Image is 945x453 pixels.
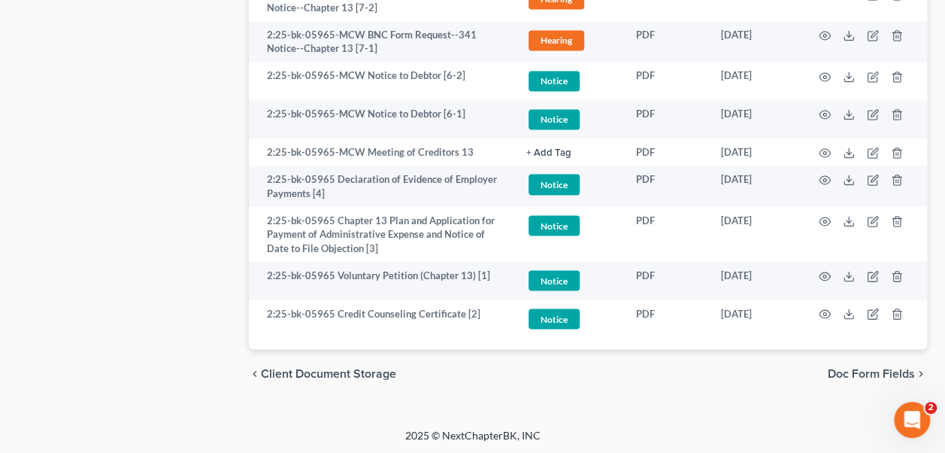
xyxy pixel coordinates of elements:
[529,215,580,236] span: Notice
[624,138,709,166] td: PDF
[249,21,514,62] td: 2:25-bk-05965-MCW BNC Form Request--341 Notice--Chapter 13 [7-1]
[249,261,514,299] td: 2:25-bk-05965 Voluntary Petition (Chapter 13) [1]
[624,299,709,338] td: PDF
[709,166,801,207] td: [DATE]
[526,68,612,93] a: Notice
[894,402,930,438] iframe: Intercom live chat
[249,299,514,338] td: 2:25-bk-05965 Credit Counseling Certificate [2]
[709,21,801,62] td: [DATE]
[925,402,937,414] span: 2
[709,299,801,338] td: [DATE]
[526,28,612,53] a: Hearing
[624,206,709,261] td: PDF
[526,144,612,159] a: + Add Tag
[261,367,396,379] span: Client Document Storage
[526,306,612,331] a: Notice
[624,261,709,299] td: PDF
[249,166,514,207] td: 2:25-bk-05965 Declaration of Evidence of Employer Payments [4]
[249,367,261,379] i: chevron_left
[526,268,612,293] a: Notice
[529,174,580,194] span: Notice
[709,261,801,299] td: [DATE]
[526,107,612,132] a: Notice
[249,138,514,166] td: 2:25-bk-05965-MCW Meeting of Creditors 13
[249,100,514,138] td: 2:25-bk-05965-MCW Notice to Debtor [6-1]
[624,166,709,207] td: PDF
[529,270,580,290] span: Notice
[828,367,915,379] span: Doc Form Fields
[915,367,927,379] i: chevron_right
[526,172,612,196] a: Notice
[624,21,709,62] td: PDF
[529,309,580,329] span: Notice
[709,62,801,100] td: [DATE]
[624,100,709,138] td: PDF
[526,213,612,238] a: Notice
[624,62,709,100] td: PDF
[529,71,580,91] span: Notice
[529,109,580,129] span: Notice
[529,30,584,50] span: Hearing
[709,100,801,138] td: [DATE]
[709,138,801,166] td: [DATE]
[709,206,801,261] td: [DATE]
[249,62,514,100] td: 2:25-bk-05965-MCW Notice to Debtor [6-2]
[828,367,927,379] button: Doc Form Fields chevron_right
[249,206,514,261] td: 2:25-bk-05965 Chapter 13 Plan and Application for Payment of Administrative Expense and Notice of...
[526,147,571,157] button: + Add Tag
[249,367,396,379] button: chevron_left Client Document Storage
